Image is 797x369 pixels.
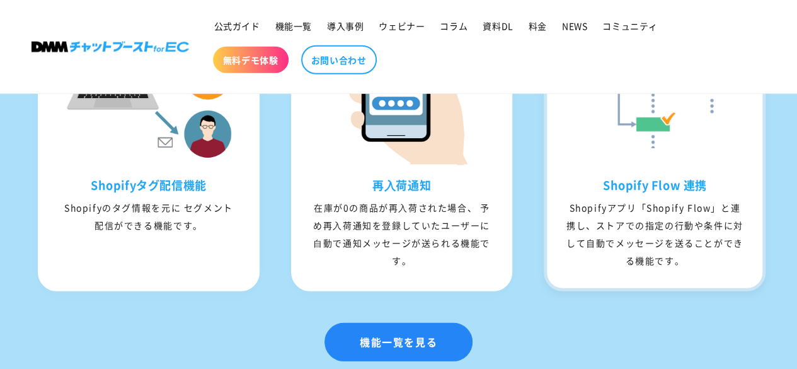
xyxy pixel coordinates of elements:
span: 導入事例 [327,20,364,32]
a: 機能一覧を見る [324,323,473,361]
span: 公式ガイド [214,20,260,32]
span: 料金 [529,20,547,32]
span: NEWS [562,20,587,32]
span: コラム [440,20,467,32]
div: Shopifyアプリ「Shopify Flow」と連携し、ストアでの指定の行動や条件に対して自動でメッセージを送ることができる機能です。 [547,199,762,269]
div: 在庫が0の商品が再⼊荷された場合、 予め再⼊荷通知を登録していたユーザーに ⾃動で通知メッセージが送られる機能です。 [294,199,510,269]
a: 導入事例 [319,13,371,39]
a: NEWS [554,13,595,39]
a: コラム [432,13,475,39]
a: 公式ガイド [207,13,268,39]
a: 機能一覧 [268,13,319,39]
img: 株式会社DMM Boost [32,42,189,52]
span: お問い合わせ [311,54,367,66]
h3: Shopify Flow 連携 [547,178,762,192]
span: コミュニティ [602,20,658,32]
a: 料金 [521,13,554,39]
a: コミュニティ [595,13,665,39]
div: Shopifyのタグ情報を元に セグメント配信ができる機能です。 [41,199,256,234]
a: 無料デモ体験 [213,47,289,73]
h3: 再⼊荷通知 [294,178,510,192]
span: 機能一覧 [275,20,312,32]
span: 無料デモ体験 [223,54,278,66]
a: ウェビナー [371,13,432,39]
a: 資料DL [475,13,520,39]
span: ウェビナー [379,20,425,32]
a: お問い合わせ [301,45,377,74]
span: 資料DL [483,20,513,32]
h3: Shopifyタグ配信機能 [41,178,256,192]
